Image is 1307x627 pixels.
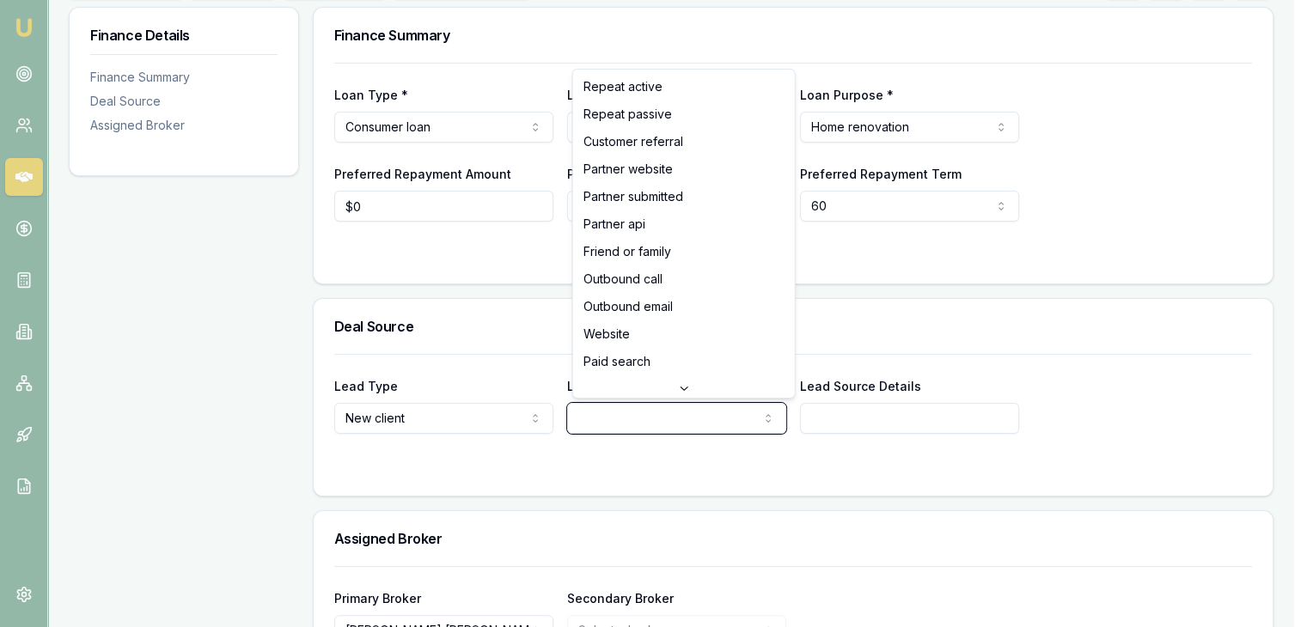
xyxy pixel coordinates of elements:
[583,161,673,178] span: Partner website
[583,353,650,370] span: Paid search
[583,271,663,288] span: Outbound call
[583,78,663,95] span: Repeat active
[583,216,645,233] span: Partner api
[583,188,683,205] span: Partner submitted
[583,298,673,315] span: Outbound email
[583,133,683,150] span: Customer referral
[583,326,630,343] span: Website
[583,243,671,260] span: Friend or family
[583,106,672,123] span: Repeat passive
